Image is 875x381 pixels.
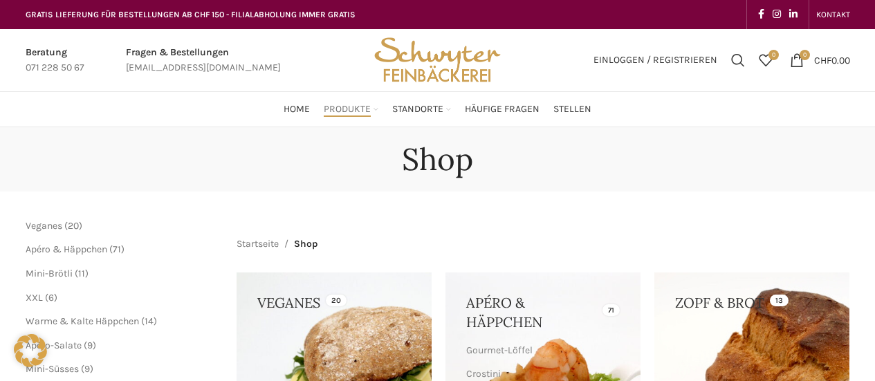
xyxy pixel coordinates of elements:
a: Veganes [26,220,62,232]
a: Einloggen / Registrieren [587,46,724,74]
span: 0 [800,50,810,60]
a: Gourmet-Löffel [466,339,616,362]
span: 9 [84,363,90,375]
span: Home [284,103,310,116]
span: Häufige Fragen [465,103,540,116]
a: Apéro & Häppchen [26,243,107,255]
span: 20 [68,220,79,232]
span: Einloggen / Registrieren [593,55,717,65]
a: Stellen [553,95,591,123]
a: 0 [752,46,780,74]
span: 0 [768,50,779,60]
span: 9 [87,340,93,351]
a: Suchen [724,46,752,74]
span: Produkte [324,103,371,116]
div: Meine Wunschliste [752,46,780,74]
a: Produkte [324,95,378,123]
img: Bäckerei Schwyter [369,29,505,91]
h1: Shop [402,141,473,178]
a: Warme & Kalte Häppchen [26,315,139,327]
a: Mini-Brötli [26,268,73,279]
a: Standorte [392,95,451,123]
span: Standorte [392,103,443,116]
span: 11 [78,268,85,279]
bdi: 0.00 [814,54,850,66]
a: XXL [26,292,43,304]
a: Infobox link [126,45,281,76]
nav: Breadcrumb [237,236,317,252]
a: Home [284,95,310,123]
a: 0 CHF0.00 [783,46,857,74]
span: Stellen [553,103,591,116]
a: Facebook social link [754,5,768,24]
span: 6 [48,292,54,304]
a: Linkedin social link [785,5,802,24]
a: Startseite [237,236,279,252]
div: Main navigation [19,95,857,123]
span: Shop [294,236,317,252]
span: GRATIS LIEFERUNG FÜR BESTELLUNGEN AB CHF 150 - FILIALABHOLUNG IMMER GRATIS [26,10,356,19]
a: KONTAKT [816,1,850,28]
a: Häufige Fragen [465,95,540,123]
span: CHF [814,54,831,66]
span: 71 [113,243,121,255]
a: Site logo [369,53,505,65]
span: 14 [145,315,154,327]
a: Infobox link [26,45,84,76]
a: Instagram social link [768,5,785,24]
div: Secondary navigation [809,1,857,28]
span: KONTAKT [816,10,850,19]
